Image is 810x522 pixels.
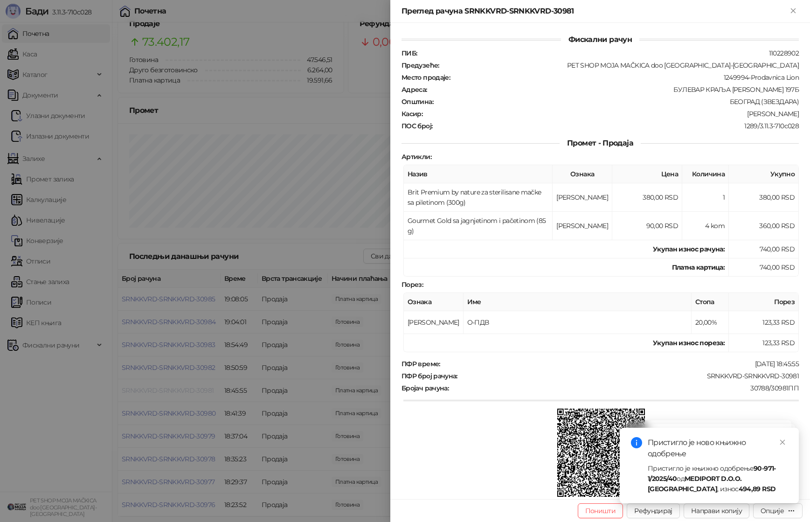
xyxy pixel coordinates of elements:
td: 20,00% [692,311,729,334]
button: Close [788,6,799,17]
td: 380,00 RSD [729,183,799,212]
span: close [779,439,786,445]
strong: Место продаје : [402,73,450,82]
div: 110228902 [418,49,800,57]
div: 1249994-Prodavnica Lion [451,73,800,82]
div: Пристигло је ново књижно одобрење [648,437,788,459]
td: 123,33 RSD [729,311,799,334]
strong: Предузеће : [402,61,439,70]
div: БЕОГРАД (ЗВЕЗДАРА) [434,97,800,106]
button: Направи копију [684,503,749,518]
th: Име [464,293,692,311]
th: Количина [682,165,729,183]
strong: Укупан износ пореза: [653,339,725,347]
strong: Адреса : [402,85,427,94]
td: [PERSON_NAME] [553,212,612,240]
td: 90,00 RSD [612,212,682,240]
td: 123,33 RSD [729,334,799,352]
strong: Општина : [402,97,433,106]
strong: Платна картица : [672,263,725,271]
button: Поништи [578,503,623,518]
strong: Касир : [402,110,422,118]
th: Укупно [729,165,799,183]
img: QR код [557,409,645,497]
a: Close [777,437,788,447]
strong: Артикли : [402,153,431,161]
td: Brit Premium by nature za sterilisane mačke sa piletinom (300g) [404,183,553,212]
div: Пристигло је књижно одобрење од , износ [648,463,788,494]
div: [DATE] 18:45:55 [441,360,800,368]
td: 740,00 RSD [729,258,799,277]
td: 380,00 RSD [612,183,682,212]
td: [PERSON_NAME] [553,183,612,212]
strong: 90-971-1/2025/40 [648,464,776,483]
strong: MEDIPORT D.O.O. [GEOGRAPHIC_DATA] [648,474,741,493]
td: 1 [682,183,729,212]
th: Назив [404,165,553,183]
div: 30788/30981ПП [450,384,800,392]
div: [PERSON_NAME] [423,110,800,118]
button: Рефундирај [627,503,680,518]
td: О-ПДВ [464,311,692,334]
span: Направи копију [691,507,742,515]
strong: ПОС број : [402,122,432,130]
div: БУЛЕВАР КРАЉА [PERSON_NAME] 197Б [428,85,800,94]
strong: ПФР време : [402,360,440,368]
td: 360,00 RSD [729,212,799,240]
th: Цена [612,165,682,183]
span: info-circle [631,437,642,448]
button: Опције [753,503,803,518]
td: Gourmet Gold sa jagnjetinom i pačetinom (85 g) [404,212,553,240]
strong: Бројач рачуна : [402,384,449,392]
strong: 494,89 RSD [739,485,776,493]
div: SRNKKVRD-SRNKKVRD-30981 [458,372,800,380]
strong: ПИБ : [402,49,417,57]
td: 4 kom [682,212,729,240]
th: Ознака [553,165,612,183]
div: Опције [761,507,784,515]
div: 1289/3.11.3-710c028 [433,122,800,130]
th: Порез [729,293,799,311]
strong: Порез : [402,280,423,289]
div: PET SHOP MOJA MAČKICA doo [GEOGRAPHIC_DATA]-[GEOGRAPHIC_DATA] [440,61,800,70]
div: Преглед рачуна SRNKKVRD-SRNKKVRD-30981 [402,6,788,17]
th: Стопа [692,293,729,311]
strong: ПФР број рачуна : [402,372,457,380]
td: 740,00 RSD [729,240,799,258]
span: Промет - Продаја [560,139,641,147]
td: [PERSON_NAME] [404,311,464,334]
span: Фискални рачун [561,35,639,44]
th: Ознака [404,293,464,311]
strong: Укупан износ рачуна : [653,245,725,253]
